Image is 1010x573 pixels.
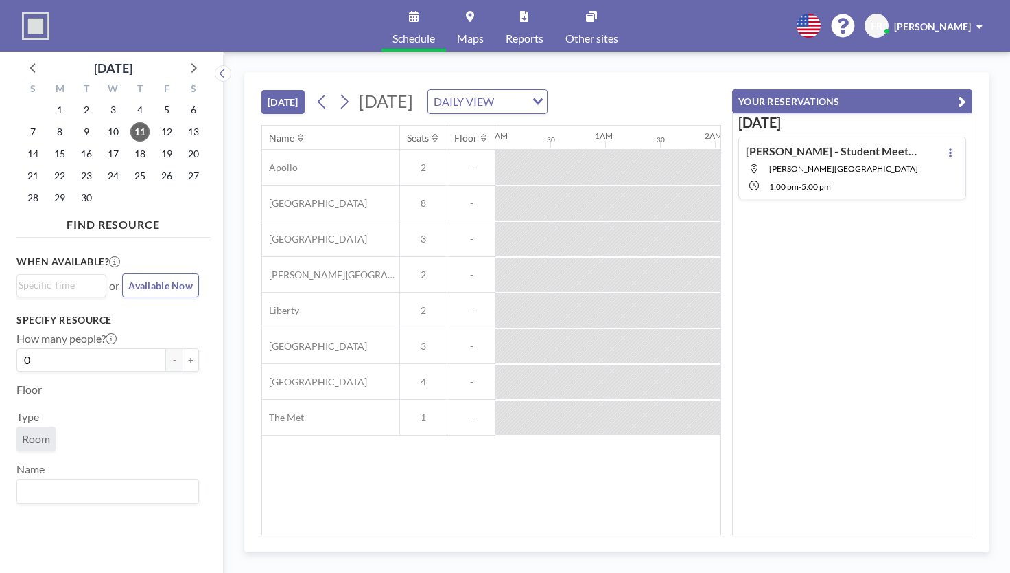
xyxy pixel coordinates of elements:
[262,197,367,210] span: [GEOGRAPHIC_DATA]
[447,340,495,352] span: -
[16,383,42,396] label: Floor
[447,197,495,210] span: -
[392,33,435,44] span: Schedule
[400,269,447,281] span: 2
[738,114,966,131] h3: [DATE]
[104,144,123,164] span: Wednesday, September 17, 2025
[407,132,429,144] div: Seats
[184,122,203,142] span: Saturday, September 13, 2025
[130,166,150,186] span: Thursday, September 25, 2025
[400,376,447,388] span: 4
[50,166,69,186] span: Monday, September 22, 2025
[262,269,399,281] span: [PERSON_NAME][GEOGRAPHIC_DATA]
[565,33,618,44] span: Other sites
[50,100,69,120] span: Monday, September 1, 2025
[262,161,298,174] span: Apollo
[77,144,96,164] span: Tuesday, September 16, 2025
[16,462,45,476] label: Name
[262,340,367,352] span: [GEOGRAPHIC_DATA]
[447,269,495,281] span: -
[47,81,73,99] div: M
[547,135,555,144] div: 30
[261,90,305,114] button: [DATE]
[769,181,799,192] span: 1:00 PM
[94,58,132,78] div: [DATE]
[157,166,176,186] span: Friday, September 26, 2025
[871,20,882,32] span: FR
[894,21,971,32] span: [PERSON_NAME]
[732,89,972,113] button: YOUR RESERVATIONS
[130,100,150,120] span: Thursday, September 4, 2025
[359,91,413,111] span: [DATE]
[447,233,495,245] span: -
[77,188,96,207] span: Tuesday, September 30, 2025
[485,131,508,141] div: 12AM
[16,410,39,424] label: Type
[16,314,199,326] h3: Specify resource
[400,161,447,174] span: 2
[104,122,123,142] span: Wednesday, September 10, 2025
[73,81,100,99] div: T
[457,33,484,44] span: Maps
[769,164,918,174] span: Ellis Island
[77,100,96,120] span: Tuesday, September 2, 2025
[17,275,106,295] div: Search for option
[20,81,47,99] div: S
[400,233,447,245] span: 3
[262,233,367,245] span: [GEOGRAPHIC_DATA]
[157,100,176,120] span: Friday, September 5, 2025
[22,12,49,40] img: organization-logo
[400,412,447,424] span: 1
[799,181,801,192] span: -
[19,482,191,500] input: Search for option
[431,93,497,111] span: DAILY VIEW
[184,166,203,186] span: Saturday, September 27, 2025
[180,81,207,99] div: S
[400,340,447,352] span: 3
[130,122,150,142] span: Thursday, September 11, 2025
[447,161,495,174] span: -
[184,100,203,120] span: Saturday, September 6, 2025
[100,81,127,99] div: W
[122,273,199,297] button: Available Now
[23,122,43,142] span: Sunday, September 7, 2025
[183,348,199,372] button: +
[184,144,203,164] span: Saturday, September 20, 2025
[262,376,367,388] span: [GEOGRAPHIC_DATA]
[109,279,119,293] span: or
[77,122,96,142] span: Tuesday, September 9, 2025
[447,304,495,317] span: -
[50,144,69,164] span: Monday, September 15, 2025
[126,81,153,99] div: T
[17,480,198,503] div: Search for option
[23,166,43,186] span: Sunday, September 21, 2025
[23,144,43,164] span: Sunday, September 14, 2025
[801,181,831,192] span: 5:00 PM
[657,135,665,144] div: 30
[16,332,117,346] label: How many people?
[16,212,210,232] h4: FIND RESOURCE
[22,432,50,446] span: Room
[77,166,96,186] span: Tuesday, September 23, 2025
[454,132,478,144] div: Floor
[262,412,304,424] span: The Met
[506,33,543,44] span: Reports
[104,166,123,186] span: Wednesday, September 24, 2025
[498,93,524,111] input: Search for option
[166,348,183,372] button: -
[128,280,193,291] span: Available Now
[50,188,69,207] span: Monday, September 29, 2025
[153,81,180,99] div: F
[595,131,613,141] div: 1AM
[157,144,176,164] span: Friday, September 19, 2025
[746,144,917,158] h4: [PERSON_NAME] - Student Meetings
[130,144,150,164] span: Thursday, September 18, 2025
[157,122,176,142] span: Friday, September 12, 2025
[428,90,547,113] div: Search for option
[104,100,123,120] span: Wednesday, September 3, 2025
[447,376,495,388] span: -
[447,412,495,424] span: -
[705,131,723,141] div: 2AM
[269,132,294,144] div: Name
[400,304,447,317] span: 2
